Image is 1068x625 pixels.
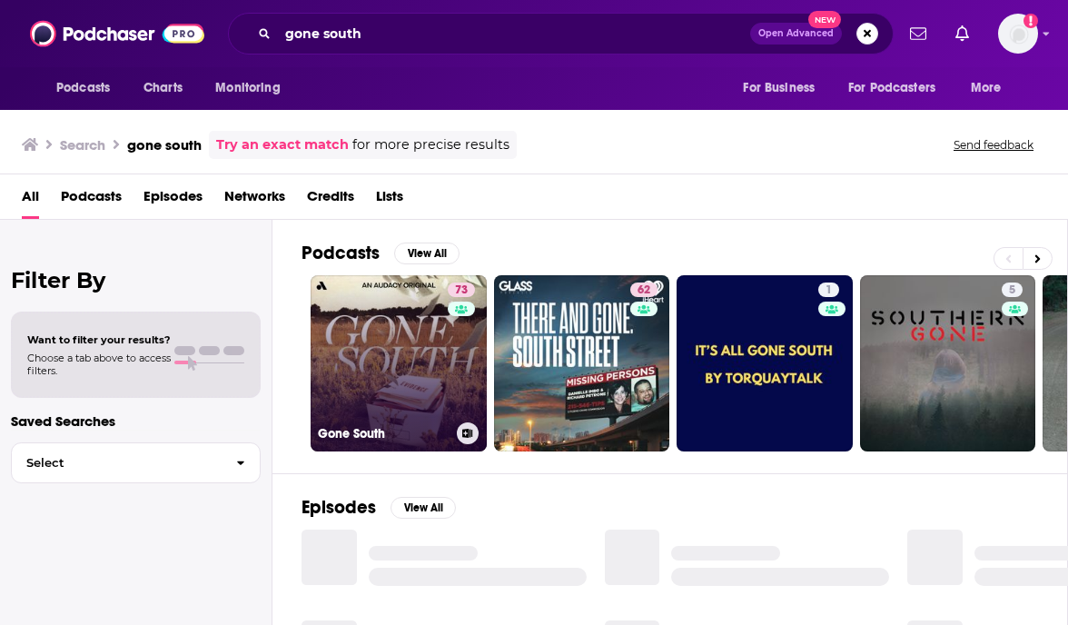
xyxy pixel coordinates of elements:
a: 1 [818,283,839,297]
button: open menu [730,71,837,105]
span: 1 [826,282,832,300]
span: Monitoring [215,75,280,101]
button: Select [11,442,261,483]
h3: Search [60,136,105,154]
span: Select [12,457,222,469]
div: Search podcasts, credits, & more... [228,13,894,55]
h3: gone south [127,136,202,154]
button: Send feedback [948,137,1039,153]
a: PodcastsView All [302,242,460,264]
a: Podcasts [61,182,122,219]
button: open menu [44,71,133,105]
h2: Filter By [11,267,261,293]
span: More [971,75,1002,101]
h3: Gone South [318,426,450,441]
a: EpisodesView All [302,496,456,519]
button: View All [391,497,456,519]
a: Try an exact match [216,134,349,155]
span: 62 [638,282,650,300]
button: Show profile menu [998,14,1038,54]
a: Credits [307,182,354,219]
span: New [808,11,841,28]
a: 1 [677,275,853,451]
span: Choose a tab above to access filters. [27,352,171,377]
button: Open AdvancedNew [750,23,842,45]
a: Networks [224,182,285,219]
h2: Episodes [302,496,376,519]
input: Search podcasts, credits, & more... [278,19,750,48]
button: open menu [958,71,1024,105]
a: Lists [376,182,403,219]
span: For Podcasters [848,75,935,101]
h2: Podcasts [302,242,380,264]
span: for more precise results [352,134,509,155]
a: 62 [494,275,670,451]
span: For Business [743,75,815,101]
p: Saved Searches [11,412,261,430]
svg: Add a profile image [1023,14,1038,28]
img: User Profile [998,14,1038,54]
a: 62 [630,283,658,297]
button: View All [394,243,460,264]
a: Episodes [143,182,203,219]
a: Show notifications dropdown [903,18,934,49]
a: 5 [860,275,1036,451]
a: Charts [132,71,193,105]
a: 73Gone South [311,275,487,451]
button: open menu [836,71,962,105]
span: Open Advanced [758,29,834,38]
span: 73 [455,282,468,300]
img: Podchaser - Follow, Share and Rate Podcasts [30,16,204,51]
a: 73 [448,283,475,297]
a: 5 [1002,283,1023,297]
button: open menu [203,71,303,105]
span: Want to filter your results? [27,333,171,346]
span: Logged in as BKusilek [998,14,1038,54]
span: Podcasts [56,75,110,101]
span: Charts [143,75,183,101]
a: Show notifications dropdown [948,18,976,49]
a: All [22,182,39,219]
span: 5 [1009,282,1015,300]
